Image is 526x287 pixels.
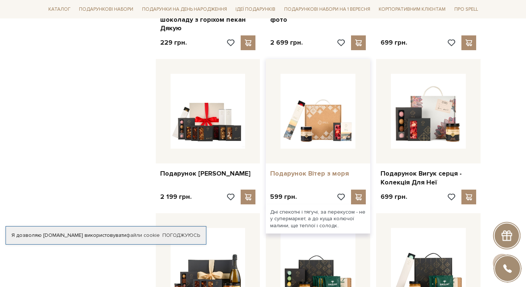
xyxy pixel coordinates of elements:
[126,232,160,238] a: файли cookie
[381,193,407,201] p: 699 грн.
[381,169,476,187] a: Подарунок Вигук серця - Колекція Для Неї
[233,4,278,15] span: Ідеї подарунків
[266,204,370,234] div: Дні спекотні і тягучі, за перекусом - не у супермаркет, а до куща колючої малини, ще теплої і сол...
[270,169,366,178] a: Подарунок Вітер з моря
[270,193,297,201] p: 599 грн.
[160,193,192,201] p: 2 199 грн.
[139,4,230,15] span: Подарунки на День народження
[45,4,73,15] span: Каталог
[76,4,136,15] span: Подарункові набори
[160,169,256,178] a: Подарунок [PERSON_NAME]
[451,4,481,15] span: Про Spell
[160,7,256,32] a: Плитка білого і темного шоколаду з горіхом пекан Дякую
[381,38,407,47] p: 699 грн.
[270,38,303,47] p: 2 699 грн.
[160,38,187,47] p: 229 грн.
[281,3,373,15] a: Подарункові набори на 1 Вересня
[376,3,448,15] a: Корпоративним клієнтам
[162,232,200,239] a: Погоджуюсь
[6,232,206,239] div: Я дозволяю [DOMAIN_NAME] використовувати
